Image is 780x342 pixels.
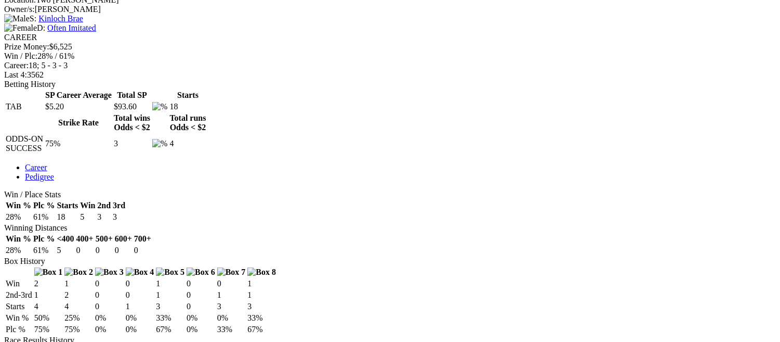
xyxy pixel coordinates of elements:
[56,245,74,256] td: 5
[187,268,215,277] img: Box 6
[125,278,155,289] td: 0
[114,245,133,256] td: 0
[217,301,246,312] td: 3
[4,5,776,14] div: [PERSON_NAME]
[112,212,126,222] td: 3
[4,70,27,79] span: Last 4:
[4,61,29,70] span: Career:
[33,245,55,256] td: 61%
[134,245,152,256] td: 0
[247,313,276,323] td: 33%
[4,257,776,266] div: Box History
[95,313,124,323] td: 0%
[34,313,63,323] td: 50%
[125,290,155,300] td: 0
[64,268,93,277] img: Box 2
[134,234,152,244] th: 700+
[5,134,44,154] td: ODDS-ON SUCCESS
[25,163,47,172] a: Career
[56,200,78,211] th: Starts
[34,301,63,312] td: 4
[169,90,206,100] th: Starts
[5,313,33,323] td: Win %
[114,234,133,244] th: 600+
[4,61,776,70] div: 18; 5 - 3 - 3
[80,212,96,222] td: 5
[186,278,216,289] td: 0
[33,234,55,244] th: Plc %
[56,212,78,222] td: 18
[34,268,63,277] img: Box 1
[95,301,124,312] td: 0
[125,301,155,312] td: 1
[4,33,776,42] div: CAREER
[155,278,185,289] td: 1
[5,102,44,112] td: TAB
[217,313,246,323] td: 0%
[155,324,185,335] td: 67%
[155,301,185,312] td: 3
[247,301,276,312] td: 3
[25,172,54,181] a: Pedigree
[5,278,33,289] td: Win
[45,113,112,133] th: Strike Rate
[95,290,124,300] td: 0
[5,200,32,211] th: Win %
[45,102,112,112] td: $5.20
[247,324,276,335] td: 67%
[76,234,94,244] th: 400+
[113,134,151,154] td: 3
[4,42,49,51] span: Prize Money:
[64,324,94,335] td: 75%
[34,324,63,335] td: 75%
[38,14,83,23] a: Kinloch Brae
[5,324,33,335] td: Plc %
[125,324,155,335] td: 0%
[5,234,32,244] th: Win %
[125,313,155,323] td: 0%
[186,290,216,300] td: 0
[155,290,185,300] td: 1
[4,5,35,14] span: Owner/s:
[4,70,776,80] div: 3562
[45,90,112,100] th: SP Career Average
[95,324,124,335] td: 0%
[34,278,63,289] td: 2
[113,102,151,112] td: $93.60
[4,52,776,61] div: 28% / 61%
[95,234,113,244] th: 500+
[186,313,216,323] td: 0%
[64,301,94,312] td: 4
[113,90,151,100] th: Total SP
[155,313,185,323] td: 33%
[112,200,126,211] th: 3rd
[45,134,112,154] td: 75%
[64,290,94,300] td: 2
[126,268,154,277] img: Box 4
[33,200,55,211] th: Plc %
[4,190,776,199] div: Win / Place Stats
[152,139,167,148] img: %
[4,52,37,60] span: Win / Plc:
[5,301,33,312] td: Starts
[156,268,184,277] img: Box 5
[217,268,246,277] img: Box 7
[5,290,33,300] td: 2nd-3rd
[80,200,96,211] th: Win
[217,324,246,335] td: 33%
[95,278,124,289] td: 0
[4,14,30,23] img: Male
[4,23,37,33] img: Female
[5,245,32,256] td: 28%
[64,278,94,289] td: 1
[169,134,206,154] td: 4
[4,80,776,89] div: Betting History
[95,245,113,256] td: 0
[34,290,63,300] td: 1
[5,212,32,222] td: 28%
[76,245,94,256] td: 0
[169,113,206,133] th: Total runs Odds < $2
[4,23,45,32] span: D:
[169,102,206,112] td: 18
[4,223,776,233] div: Winning Distances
